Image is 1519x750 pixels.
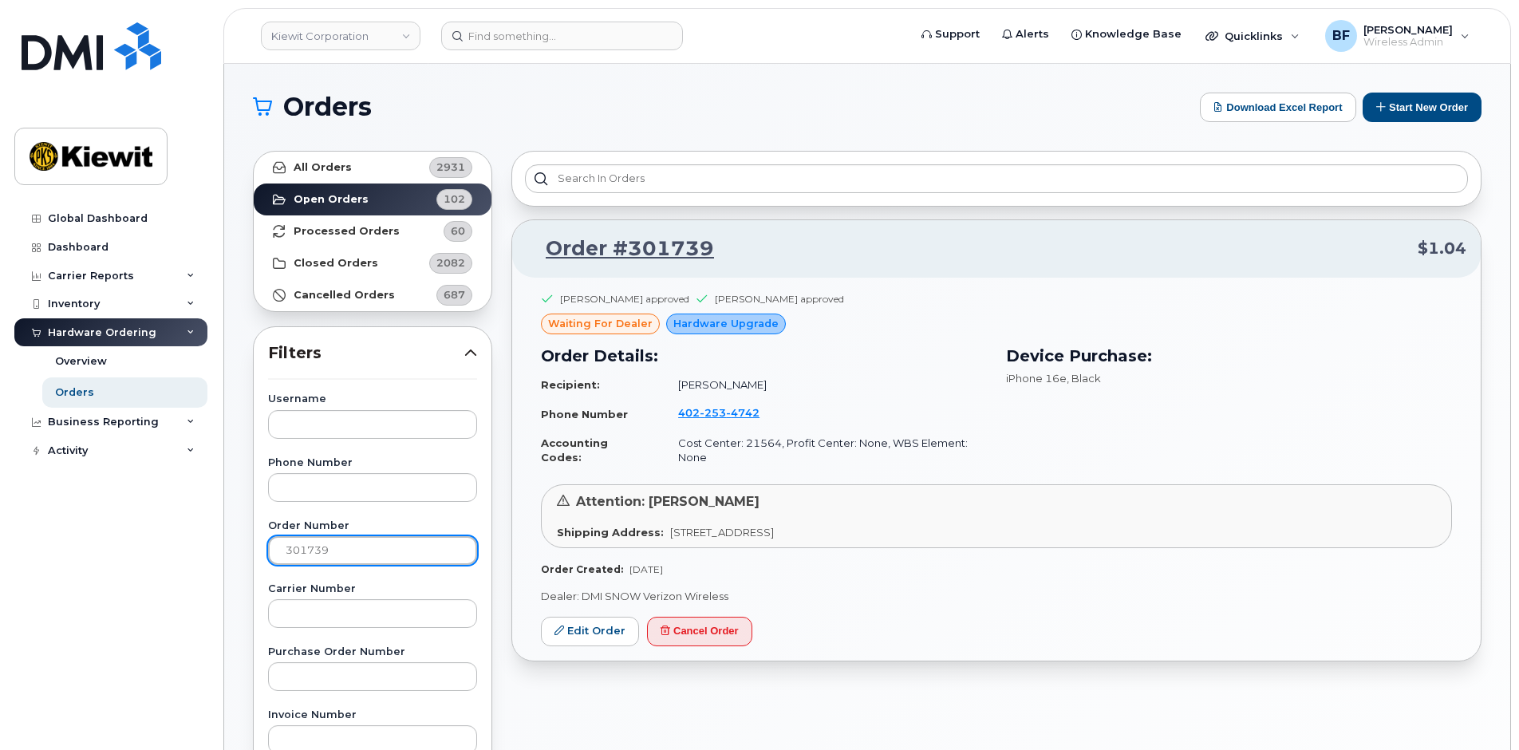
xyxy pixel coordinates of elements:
[678,406,759,419] span: 402
[557,526,664,539] strong: Shipping Address:
[541,617,639,646] a: Edit Order
[525,164,1468,193] input: Search in orders
[294,193,369,206] strong: Open Orders
[541,436,608,464] strong: Accounting Codes:
[268,521,477,531] label: Order Number
[629,563,663,575] span: [DATE]
[268,394,477,405] label: Username
[254,279,491,311] a: Cancelled Orders687
[268,341,464,365] span: Filters
[673,316,779,331] span: Hardware Upgrade
[1363,93,1482,122] button: Start New Order
[436,255,465,270] span: 2082
[294,161,352,174] strong: All Orders
[444,191,465,207] span: 102
[541,378,600,391] strong: Recipient:
[670,526,774,539] span: [STREET_ADDRESS]
[527,235,714,263] a: Order #301739
[254,184,491,215] a: Open Orders102
[560,292,689,306] div: [PERSON_NAME] approved
[700,406,726,419] span: 253
[268,458,477,468] label: Phone Number
[664,371,987,399] td: [PERSON_NAME]
[294,257,378,270] strong: Closed Orders
[678,406,779,419] a: 4022534742
[541,589,1452,604] p: Dealer: DMI SNOW Verizon Wireless
[268,710,477,720] label: Invoice Number
[268,647,477,657] label: Purchase Order Number
[294,289,395,302] strong: Cancelled Orders
[1067,372,1101,385] span: , Black
[1006,344,1452,368] h3: Device Purchase:
[254,215,491,247] a: Processed Orders60
[444,287,465,302] span: 687
[541,344,987,368] h3: Order Details:
[283,95,372,119] span: Orders
[1200,93,1356,122] button: Download Excel Report
[715,292,844,306] div: [PERSON_NAME] approved
[1418,237,1466,260] span: $1.04
[541,563,623,575] strong: Order Created:
[451,223,465,239] span: 60
[541,408,628,420] strong: Phone Number
[254,152,491,184] a: All Orders2931
[294,225,400,238] strong: Processed Orders
[726,406,759,419] span: 4742
[664,429,987,472] td: Cost Center: 21564, Profit Center: None, WBS Element: None
[254,247,491,279] a: Closed Orders2082
[576,494,759,509] span: Attention: [PERSON_NAME]
[647,617,752,646] button: Cancel Order
[268,584,477,594] label: Carrier Number
[436,160,465,175] span: 2931
[548,316,653,331] span: waiting for dealer
[1006,372,1067,385] span: iPhone 16e
[1450,681,1507,738] iframe: Messenger Launcher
